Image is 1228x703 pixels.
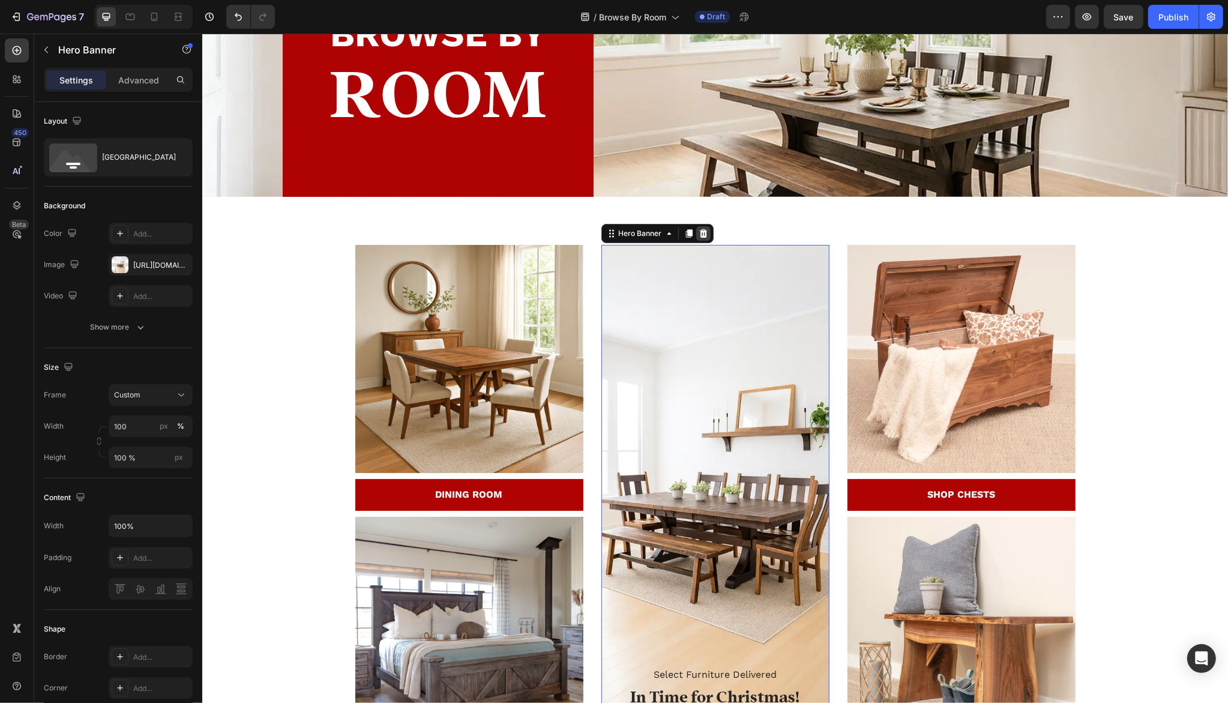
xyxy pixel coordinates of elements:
h2: ROOM [104,25,367,98]
div: 450 [11,128,29,137]
button: px [173,419,188,433]
div: Border [44,651,67,662]
h3: In Time for Christmas! [399,652,627,676]
label: Width [44,421,64,432]
label: Frame [44,390,66,400]
span: Save [1114,12,1134,22]
p: 7 [79,10,84,24]
a: SHOP CHESTS [645,445,873,477]
span: Draft [707,11,725,22]
div: [URL][DOMAIN_NAME] [133,260,190,271]
div: Add... [133,229,190,240]
div: % [177,421,184,432]
div: Add... [133,652,190,663]
button: Show more [44,316,193,338]
div: Beta [9,220,29,229]
label: Height [44,452,66,463]
iframe: To enrich screen reader interactions, please activate Accessibility in Grammarly extension settings [202,34,1228,703]
div: Corner [44,683,68,693]
div: Background [44,201,85,211]
p: Advanced [118,74,159,86]
div: px [160,421,168,432]
button: Publish [1148,5,1199,29]
div: Add... [133,553,190,564]
div: Align [44,584,61,594]
div: Publish [1158,11,1188,23]
img: gempages_553892384350405827-63ed4dd5-98e9-4a55-9884-f1a7a7a3912c.webp [153,211,381,439]
span: Browse By Room [599,11,666,23]
div: Video [44,288,80,304]
strong: DINING ROOM [233,455,301,466]
input: px% [109,415,193,437]
div: Shape [44,624,65,635]
div: Image [44,257,82,273]
div: Width [44,520,64,531]
div: Add... [133,683,190,694]
div: Padding [44,552,71,563]
button: % [157,419,171,433]
input: Auto [109,515,192,537]
button: Custom [109,384,193,406]
div: Size [44,360,76,376]
input: px [109,447,193,468]
span: / [594,11,597,23]
div: Open Intercom Messenger [1187,644,1216,673]
strong: SHOP CHESTS [725,455,793,466]
img: gempages_553892384350405827-37c4c447-d949-4a2e-8c22-82522c054283.webp [645,211,873,439]
span: Custom [114,390,140,400]
div: Hero Banner [414,195,462,205]
div: Layout [44,113,84,130]
div: Content [44,490,88,506]
span: px [175,453,183,462]
div: Undo/Redo [226,5,275,29]
p: Hero Banner [58,43,160,57]
button: Save [1104,5,1143,29]
div: [GEOGRAPHIC_DATA] [102,143,175,171]
a: DINING ROOM [153,445,381,477]
p: Settings [59,74,93,86]
div: Color [44,226,79,242]
p: Select Furniture Delivered [400,633,626,650]
button: 7 [5,5,89,29]
div: Add... [133,291,190,302]
div: Show more [91,321,146,333]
